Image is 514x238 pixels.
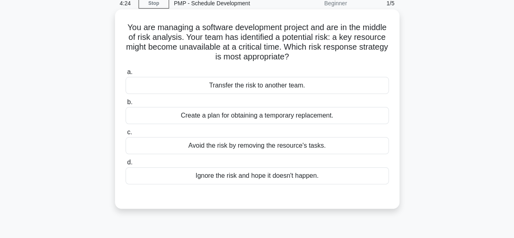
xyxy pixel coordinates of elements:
span: d. [127,159,132,166]
div: Create a plan for obtaining a temporary replacement. [126,107,389,124]
span: b. [127,98,132,105]
div: Avoid the risk by removing the resource's tasks. [126,137,389,154]
div: Transfer the risk to another team. [126,77,389,94]
h5: You are managing a software development project and are in the middle of risk analysis. Your team... [125,22,390,62]
span: a. [127,68,132,75]
div: Ignore the risk and hope it doesn't happen. [126,167,389,184]
span: c. [127,129,132,135]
